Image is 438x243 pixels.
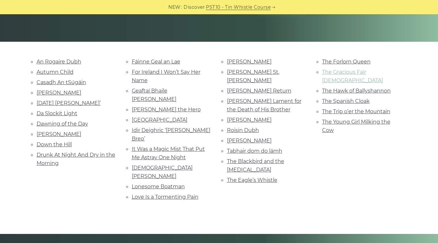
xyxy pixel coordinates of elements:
[322,108,390,115] a: The Trip o’er the Mountain
[37,131,81,137] a: [PERSON_NAME]
[227,127,259,133] a: Roisin Dubh
[37,152,115,166] a: Drunk At Night And Dry in the Morning
[37,59,81,65] a: An Rogaire Dubh
[322,119,390,133] a: The Young Girl Milking the Cow
[37,79,86,85] a: Casadh An tSúgáin
[227,98,301,113] a: [PERSON_NAME] Lament for the Death of His Brother
[132,106,201,113] a: [PERSON_NAME] the Hero
[132,88,176,102] a: Geaftaí Bhaile [PERSON_NAME]
[227,59,272,65] a: [PERSON_NAME]
[227,148,282,154] a: Tabhair dom do lámh
[227,158,284,173] a: The Blackbird and the [MEDICAL_DATA]
[37,141,72,148] a: Down the Hill
[132,194,198,200] a: Love Is a Tormenting Pain
[322,98,370,104] a: The Spanish Cloak
[132,165,193,179] a: [DEMOGRAPHIC_DATA] [PERSON_NAME]
[227,69,279,83] a: [PERSON_NAME] St. [PERSON_NAME]
[132,127,210,142] a: Idir Deighric ‘[PERSON_NAME] Breo’
[227,177,277,183] a: The Eagle’s Whistle
[322,59,371,65] a: The Forlorn Queen
[132,117,187,123] a: [GEOGRAPHIC_DATA]
[132,59,180,65] a: Fáinne Geal an Lae
[184,4,205,11] span: Discover
[322,88,391,94] a: The Hawk of Ballyshannon
[322,69,383,83] a: The Gracious Fair [DEMOGRAPHIC_DATA]
[168,4,182,11] span: NEW:
[37,90,81,96] a: [PERSON_NAME]
[132,146,205,160] a: It Was a Magic Mist That Put Me Astray One Night
[206,4,271,11] a: PST10 - Tin Whistle Course
[227,117,272,123] a: [PERSON_NAME]
[37,100,101,106] a: [DATE] [PERSON_NAME]’
[132,183,185,190] a: Lonesome Boatman
[37,110,77,116] a: Da Slockit Light
[227,138,272,144] a: [PERSON_NAME]
[132,69,200,83] a: For Ireland I Won’t Say Her Name
[227,88,291,94] a: [PERSON_NAME] Return
[37,69,73,75] a: Autumn Child
[37,121,88,127] a: Dawning of the Day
